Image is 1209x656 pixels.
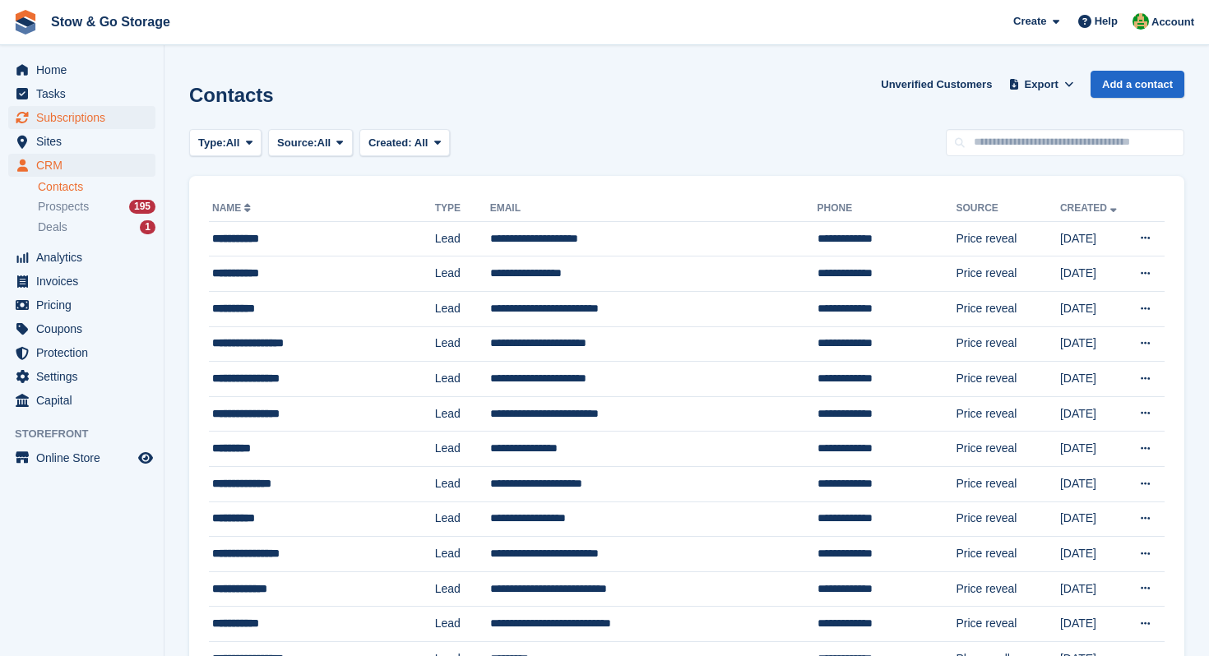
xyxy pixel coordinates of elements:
[956,326,1059,362] td: Price reveal
[8,154,155,177] a: menu
[129,200,155,214] div: 195
[8,317,155,340] a: menu
[874,71,998,98] a: Unverified Customers
[36,246,135,269] span: Analytics
[435,196,490,222] th: Type
[136,448,155,468] a: Preview store
[1013,13,1046,30] span: Create
[1060,202,1120,214] a: Created
[435,291,490,326] td: Lead
[1060,362,1127,397] td: [DATE]
[1095,13,1118,30] span: Help
[36,389,135,412] span: Capital
[956,221,1059,256] td: Price reveal
[8,293,155,316] a: menu
[36,365,135,388] span: Settings
[317,135,331,151] span: All
[435,432,490,467] td: Lead
[36,106,135,129] span: Subscriptions
[8,130,155,153] a: menu
[1060,466,1127,501] td: [DATE]
[36,270,135,293] span: Invoices
[189,129,262,156] button: Type: All
[435,256,490,292] td: Lead
[1060,501,1127,537] td: [DATE]
[490,196,818,222] th: Email
[1060,221,1127,256] td: [DATE]
[1060,607,1127,642] td: [DATE]
[8,446,155,469] a: menu
[140,220,155,234] div: 1
[956,291,1059,326] td: Price reveal
[8,270,155,293] a: menu
[435,607,490,642] td: Lead
[435,221,490,256] td: Lead
[36,58,135,81] span: Home
[38,179,155,195] a: Contacts
[1060,432,1127,467] td: [DATE]
[36,154,135,177] span: CRM
[435,501,490,537] td: Lead
[956,396,1059,432] td: Price reveal
[1091,71,1184,98] a: Add a contact
[36,446,135,469] span: Online Store
[1025,76,1058,93] span: Export
[435,537,490,572] td: Lead
[1060,537,1127,572] td: [DATE]
[956,466,1059,501] td: Price reveal
[38,198,155,215] a: Prospects 195
[1151,14,1194,30] span: Account
[956,256,1059,292] td: Price reveal
[226,135,240,151] span: All
[956,362,1059,397] td: Price reveal
[1060,396,1127,432] td: [DATE]
[435,466,490,501] td: Lead
[956,571,1059,607] td: Price reveal
[1133,13,1149,30] img: Alex Taylor
[956,196,1059,222] th: Source
[13,10,38,35] img: stora-icon-8386f47178a22dfd0bd8f6a31ec36ba5ce8667c1dd55bd0f319d3a0aa187defe.svg
[36,130,135,153] span: Sites
[956,432,1059,467] td: Price reveal
[36,82,135,105] span: Tasks
[1060,571,1127,607] td: [DATE]
[212,202,254,214] a: Name
[8,106,155,129] a: menu
[435,396,490,432] td: Lead
[8,389,155,412] a: menu
[1005,71,1077,98] button: Export
[956,501,1059,537] td: Price reveal
[435,362,490,397] td: Lead
[36,341,135,364] span: Protection
[15,426,164,442] span: Storefront
[956,537,1059,572] td: Price reveal
[36,293,135,316] span: Pricing
[8,365,155,388] a: menu
[8,58,155,81] a: menu
[368,136,412,149] span: Created:
[1060,256,1127,292] td: [DATE]
[435,571,490,607] td: Lead
[44,8,177,35] a: Stow & Go Storage
[198,135,226,151] span: Type:
[956,607,1059,642] td: Price reveal
[38,199,89,215] span: Prospects
[8,341,155,364] a: menu
[1060,326,1127,362] td: [DATE]
[268,129,353,156] button: Source: All
[38,219,155,236] a: Deals 1
[189,84,274,106] h1: Contacts
[38,219,67,235] span: Deals
[818,196,957,222] th: Phone
[36,317,135,340] span: Coupons
[415,136,428,149] span: All
[359,129,450,156] button: Created: All
[1060,291,1127,326] td: [DATE]
[8,246,155,269] a: menu
[8,82,155,105] a: menu
[435,326,490,362] td: Lead
[277,135,317,151] span: Source:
